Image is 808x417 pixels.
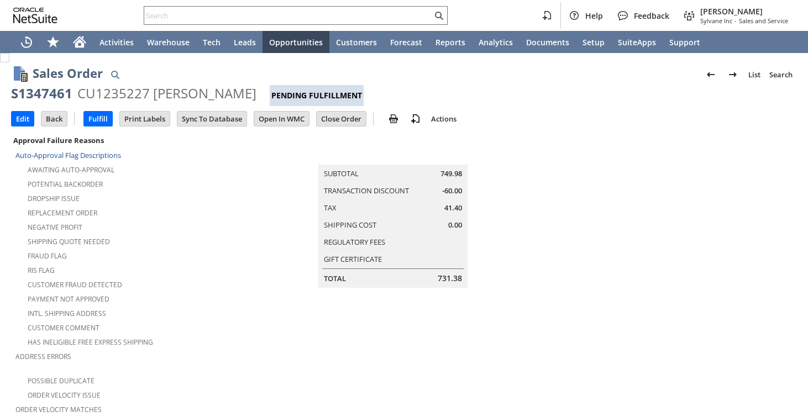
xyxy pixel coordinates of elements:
input: Fulfill [84,112,112,126]
a: Analytics [472,31,520,53]
a: Has Ineligible Free Express Shipping [28,337,153,347]
a: Regulatory Fees [324,237,385,247]
a: Order Velocity Matches [15,405,102,414]
span: Customers [336,37,377,47]
span: Setup [583,37,605,47]
span: Forecast [390,37,422,47]
a: Auto-Approval Flag Descriptions [15,150,121,160]
span: 749.98 [440,168,462,179]
span: Documents [526,37,569,47]
img: Next [726,68,739,81]
span: 731.38 [438,273,462,284]
a: Payment not approved [28,294,109,304]
a: Subtotal [324,168,359,178]
svg: Home [73,35,86,49]
a: Support [663,31,707,53]
img: add-record.svg [409,112,422,125]
a: RIS flag [28,266,55,275]
a: Address Errors [15,352,71,361]
span: - [734,17,737,25]
a: Total [324,273,346,283]
div: S1347461 [11,85,72,102]
svg: Recent Records [20,35,33,49]
input: Search [144,9,432,22]
caption: Summary [318,147,468,165]
div: Approval Failure Reasons [11,133,244,147]
div: CU1235227 [PERSON_NAME] [77,85,256,102]
a: Tech [196,31,227,53]
span: Analytics [479,37,513,47]
span: Leads [234,37,256,47]
a: Shipping Quote Needed [28,237,110,246]
a: Search [765,66,797,83]
a: Fraud Flag [28,251,67,261]
span: Activities [99,37,134,47]
span: SuiteApps [618,37,656,47]
img: Quick Find [108,68,122,81]
a: Intl. Shipping Address [28,309,106,318]
a: Documents [520,31,576,53]
a: Warehouse [140,31,196,53]
span: -60.00 [442,186,462,196]
a: List [744,66,765,83]
a: Dropship Issue [28,194,80,203]
input: Back [41,112,67,126]
a: Customer Fraud Detected [28,280,122,289]
a: Possible Duplicate [28,376,95,386]
span: Opportunities [269,37,323,47]
span: Feedback [634,10,669,21]
span: Help [585,10,603,21]
span: Tech [203,37,221,47]
input: Sync To Database [177,112,246,126]
a: Forecast [384,31,429,53]
svg: Shortcuts [46,35,60,49]
a: Home [66,31,93,53]
input: Print Labels [120,112,170,126]
a: Negative Profit [28,223,82,232]
div: Shortcuts [40,31,66,53]
input: Open In WMC [254,112,309,126]
a: Awaiting Auto-Approval [28,165,114,175]
span: 41.40 [444,203,462,213]
span: Reports [436,37,465,47]
span: Sylvane Inc [700,17,732,25]
input: Edit [12,112,34,126]
a: Recent Records [13,31,40,53]
a: Actions [427,114,461,124]
span: Support [669,37,700,47]
span: Sales and Service [739,17,788,25]
a: Order Velocity Issue [28,390,101,400]
a: Opportunities [263,31,329,53]
a: Leads [227,31,263,53]
div: Pending Fulfillment [270,85,364,106]
a: Setup [576,31,611,53]
a: SuiteApps [611,31,663,53]
a: Tax [324,203,337,213]
a: Potential Backorder [28,180,103,189]
input: Close Order [317,112,366,126]
a: Activities [93,31,140,53]
a: Replacement Order [28,208,97,218]
span: [PERSON_NAME] [700,6,788,17]
img: Previous [704,68,717,81]
a: Transaction Discount [324,186,409,196]
img: print.svg [387,112,400,125]
a: Customer Comment [28,323,99,332]
svg: Search [432,9,445,22]
h1: Sales Order [33,64,103,82]
span: 0.00 [448,220,462,230]
span: Warehouse [147,37,190,47]
a: Shipping Cost [324,220,376,230]
a: Reports [429,31,472,53]
svg: logo [13,8,57,23]
a: Customers [329,31,384,53]
a: Gift Certificate [324,254,382,264]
